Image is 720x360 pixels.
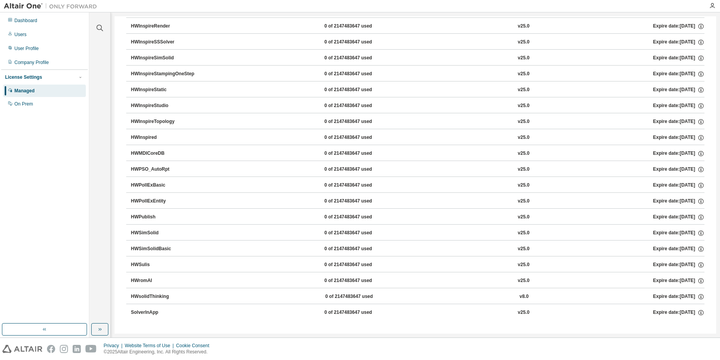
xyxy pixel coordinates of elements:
[131,34,704,51] button: HWInspireSSSolver0 of 2147483647 usedv25.0Expire date:[DATE]
[131,261,201,268] div: HWSulis
[104,343,125,349] div: Privacy
[2,345,42,353] img: altair_logo.svg
[324,55,394,62] div: 0 of 2147483647 used
[4,2,101,10] img: Altair One
[324,214,394,221] div: 0 of 2147483647 used
[324,309,394,316] div: 0 of 2147483647 used
[131,214,201,221] div: HWPublish
[131,209,704,226] button: HWPublish0 of 2147483647 usedv25.0Expire date:[DATE]
[73,345,81,353] img: linkedin.svg
[518,23,529,30] div: v25.0
[653,134,704,141] div: Expire date: [DATE]
[653,230,704,237] div: Expire date: [DATE]
[131,50,704,67] button: HWInspireSimSolid0 of 2147483647 usedv25.0Expire date:[DATE]
[131,293,201,300] div: HWsolidThinking
[131,39,201,46] div: HWInspireSSSolver
[131,182,201,189] div: HWPollExBasic
[324,118,394,125] div: 0 of 2147483647 used
[324,150,394,157] div: 0 of 2147483647 used
[131,66,704,83] button: HWInspireStampingOneStep0 of 2147483647 usedv25.0Expire date:[DATE]
[324,71,394,78] div: 0 of 2147483647 used
[653,261,704,268] div: Expire date: [DATE]
[60,345,68,353] img: instagram.svg
[518,39,529,46] div: v25.0
[518,87,529,93] div: v25.0
[5,74,42,80] div: License Settings
[14,88,35,94] div: Managed
[324,277,394,284] div: 0 of 2147483647 used
[518,277,529,284] div: v25.0
[85,345,97,353] img: youtube.svg
[518,246,529,253] div: v25.0
[653,102,704,109] div: Expire date: [DATE]
[131,97,704,114] button: HWInspireStudio0 of 2147483647 usedv25.0Expire date:[DATE]
[653,150,704,157] div: Expire date: [DATE]
[14,45,39,52] div: User Profile
[131,246,201,253] div: HWSimSolidBasic
[131,256,704,273] button: HWSulis0 of 2147483647 usedv25.0Expire date:[DATE]
[324,102,394,109] div: 0 of 2147483647 used
[653,246,704,253] div: Expire date: [DATE]
[324,87,394,93] div: 0 of 2147483647 used
[518,102,529,109] div: v25.0
[131,193,704,210] button: HWPollExEntity0 of 2147483647 usedv25.0Expire date:[DATE]
[653,118,704,125] div: Expire date: [DATE]
[518,55,529,62] div: v25.0
[653,23,704,30] div: Expire date: [DATE]
[324,246,394,253] div: 0 of 2147483647 used
[518,134,529,141] div: v25.0
[324,23,394,30] div: 0 of 2147483647 used
[131,277,201,284] div: HWromAI
[131,71,201,78] div: HWInspireStampingOneStep
[131,129,704,146] button: HWInspired0 of 2147483647 usedv25.0Expire date:[DATE]
[324,230,394,237] div: 0 of 2147483647 used
[520,293,529,300] div: v8.0
[131,134,201,141] div: HWInspired
[131,241,704,258] button: HWSimSolidBasic0 of 2147483647 usedv25.0Expire date:[DATE]
[131,177,704,194] button: HWPollExBasic0 of 2147483647 usedv25.0Expire date:[DATE]
[518,230,529,237] div: v25.0
[653,198,704,205] div: Expire date: [DATE]
[324,166,394,173] div: 0 of 2147483647 used
[131,55,201,62] div: HWInspireSimSolid
[325,293,395,300] div: 0 of 2147483647 used
[653,55,704,62] div: Expire date: [DATE]
[324,39,394,46] div: 0 of 2147483647 used
[653,214,704,221] div: Expire date: [DATE]
[324,261,394,268] div: 0 of 2147483647 used
[131,272,704,289] button: HWromAI0 of 2147483647 usedv25.0Expire date:[DATE]
[131,118,201,125] div: HWInspireTopology
[131,87,201,93] div: HWInspireStatic
[518,309,529,316] div: v25.0
[131,145,704,162] button: HWMDICoreDB0 of 2147483647 usedv25.0Expire date:[DATE]
[518,261,529,268] div: v25.0
[104,349,214,355] p: © 2025 Altair Engineering, Inc. All Rights Reserved.
[131,304,704,321] button: SolverInApp0 of 2147483647 usedv25.0Expire date:[DATE]
[653,87,704,93] div: Expire date: [DATE]
[131,113,704,130] button: HWInspireTopology0 of 2147483647 usedv25.0Expire date:[DATE]
[518,214,529,221] div: v25.0
[653,182,704,189] div: Expire date: [DATE]
[14,59,49,66] div: Company Profile
[518,150,529,157] div: v25.0
[131,18,704,35] button: HWInspireRender0 of 2147483647 usedv25.0Expire date:[DATE]
[653,166,704,173] div: Expire date: [DATE]
[131,161,704,178] button: HWPSO_AutoRpt0 of 2147483647 usedv25.0Expire date:[DATE]
[131,23,201,30] div: HWInspireRender
[176,343,214,349] div: Cookie Consent
[131,288,704,305] button: HWsolidThinking0 of 2147483647 usedv8.0Expire date:[DATE]
[653,39,704,46] div: Expire date: [DATE]
[131,198,201,205] div: HWPollExEntity
[131,150,201,157] div: HWMDICoreDB
[653,277,704,284] div: Expire date: [DATE]
[47,345,55,353] img: facebook.svg
[518,118,529,125] div: v25.0
[518,166,529,173] div: v25.0
[131,81,704,99] button: HWInspireStatic0 of 2147483647 usedv25.0Expire date:[DATE]
[131,309,201,316] div: SolverInApp
[324,182,394,189] div: 0 of 2147483647 used
[653,309,704,316] div: Expire date: [DATE]
[14,31,26,38] div: Users
[125,343,176,349] div: Website Terms of Use
[131,102,201,109] div: HWInspireStudio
